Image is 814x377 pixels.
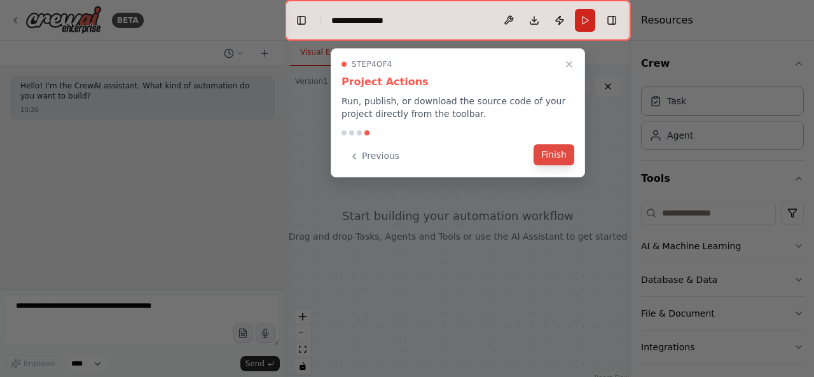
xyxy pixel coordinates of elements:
[341,95,574,120] p: Run, publish, or download the source code of your project directly from the toolbar.
[293,11,310,29] button: Hide left sidebar
[341,74,574,90] h3: Project Actions
[352,59,392,69] span: Step 4 of 4
[341,146,407,167] button: Previous
[534,144,574,165] button: Finish
[562,57,577,72] button: Close walkthrough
